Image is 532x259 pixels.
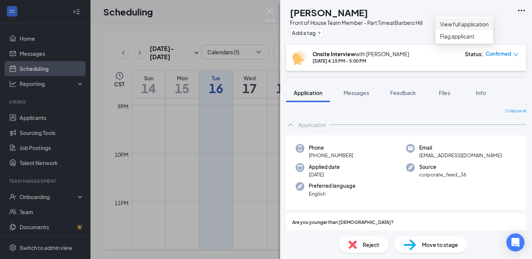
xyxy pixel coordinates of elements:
span: Phone [309,144,353,152]
span: Source [419,163,466,171]
div: with [PERSON_NAME] [313,50,409,58]
span: Move to stage [422,241,458,249]
span: [EMAIL_ADDRESS][DOMAIN_NAME] [419,152,502,159]
span: [DATE] [309,171,340,178]
span: Files [439,89,450,96]
div: Status : [465,50,483,58]
span: Info [476,89,486,96]
span: Collapse all [505,108,526,114]
span: Messages [343,89,369,96]
span: down [513,52,518,57]
svg: ChevronUp [286,120,295,129]
span: Preferred language [309,182,356,190]
a: View full application [440,20,489,28]
span: Application [294,89,322,96]
div: Open Intercom Messenger [506,233,524,251]
span: Feedback [390,89,416,96]
div: [DATE] 4:15 PM - 5:00 PM [313,58,409,64]
h1: [PERSON_NAME] [290,6,368,19]
div: Application [298,121,326,129]
span: corporate_feed_36 [419,171,466,178]
svg: Ellipses [517,6,526,15]
span: [PHONE_NUMBER] [309,152,353,159]
span: English [309,190,356,198]
span: Yes [300,229,310,238]
button: PlusAdd a tag [290,29,323,37]
svg: Plus [317,31,322,35]
b: Onsite Interview [313,51,355,57]
span: Applied date [309,163,340,171]
div: Front of House Team Member - Part Time at Barbers Hill [290,19,423,26]
span: Are you younger than [DEMOGRAPHIC_DATA]? [292,219,394,226]
span: Reject [363,241,379,249]
span: Email [419,144,502,152]
span: Confirmed [486,50,511,58]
